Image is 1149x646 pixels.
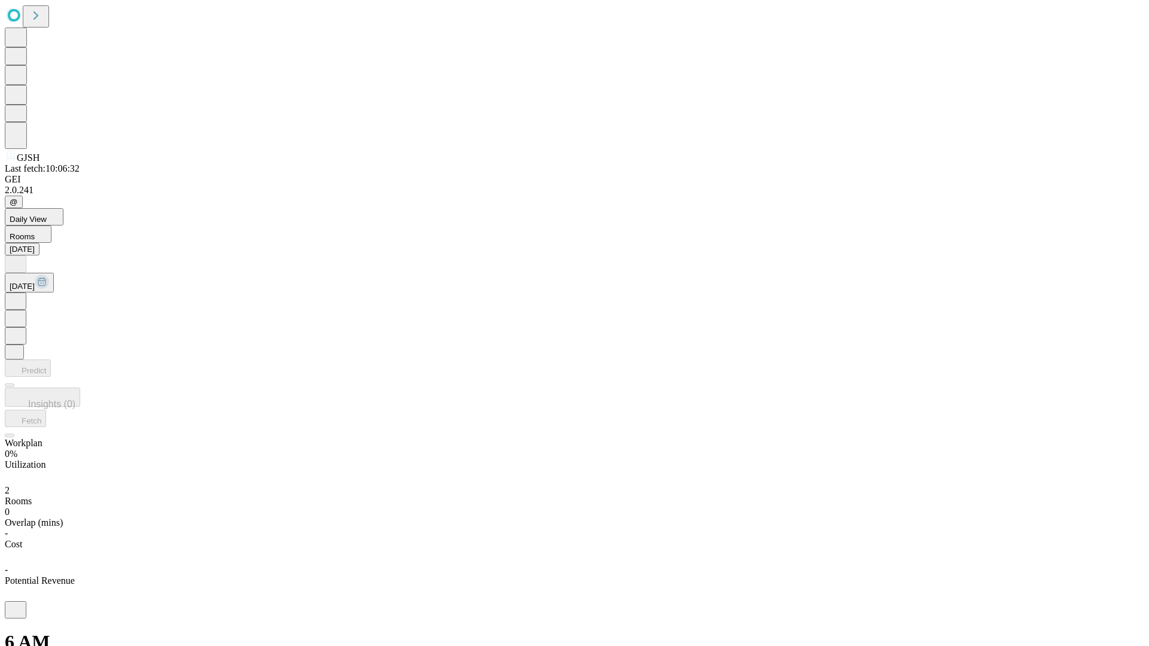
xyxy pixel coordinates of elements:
span: Daily View [10,215,47,224]
span: GJSH [17,153,39,163]
div: 2.0.241 [5,185,1144,196]
span: Cost [5,539,22,549]
span: Rooms [5,496,32,506]
button: Predict [5,359,51,377]
button: @ [5,196,23,208]
span: Rooms [10,232,35,241]
span: Workplan [5,438,42,448]
button: Daily View [5,208,63,226]
span: 0 [5,507,10,517]
span: Insights (0) [28,399,75,409]
div: GEI [5,174,1144,185]
button: Insights (0) [5,388,80,407]
button: [DATE] [5,273,54,292]
span: [DATE] [10,282,35,291]
span: 0% [5,449,17,459]
span: Last fetch: 10:06:32 [5,163,80,173]
span: Overlap (mins) [5,517,63,528]
span: 2 [5,485,10,495]
button: Fetch [5,410,46,427]
span: Potential Revenue [5,575,75,586]
button: [DATE] [5,243,39,255]
span: Utilization [5,459,45,470]
span: - [5,565,8,575]
span: @ [10,197,18,206]
span: - [5,528,8,538]
button: Rooms [5,226,51,243]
